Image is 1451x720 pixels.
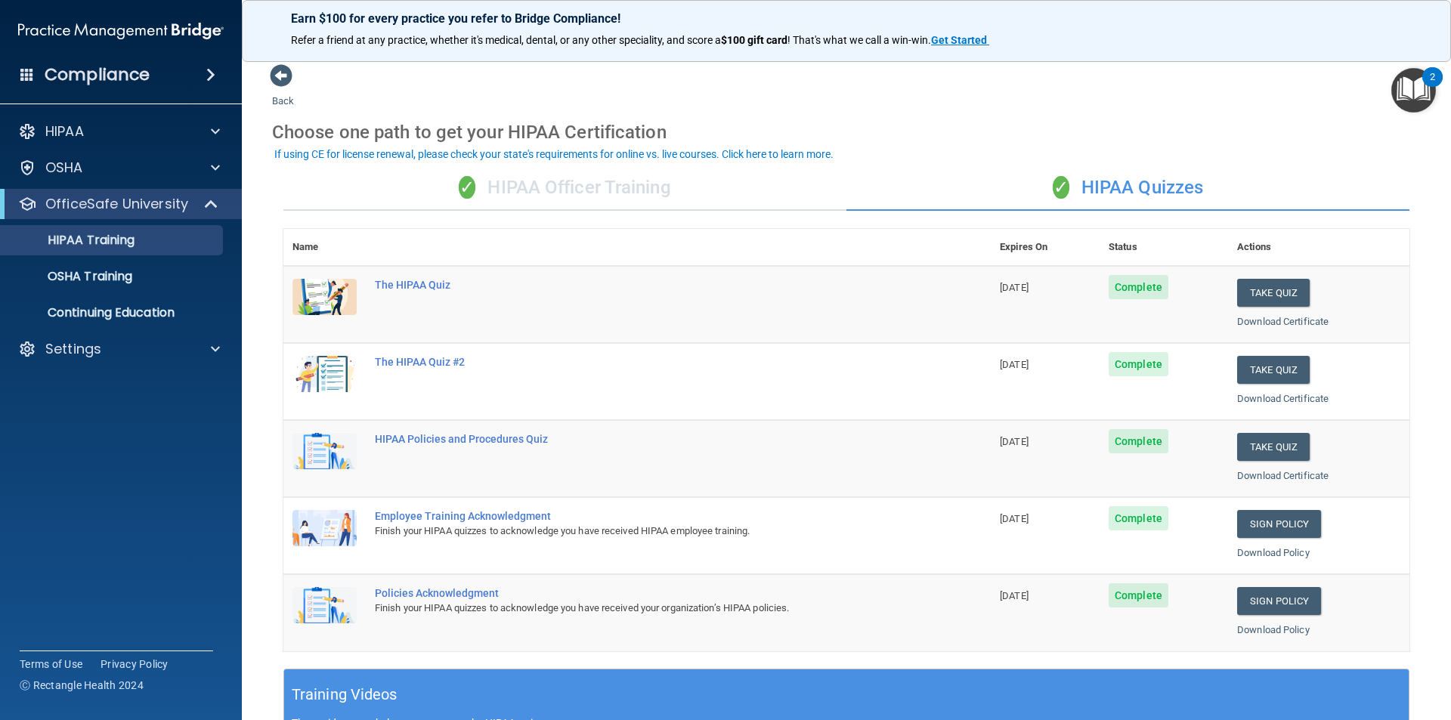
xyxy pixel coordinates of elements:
[1391,68,1436,113] button: Open Resource Center, 2 new notifications
[375,279,915,291] div: The HIPAA Quiz
[10,233,135,248] p: HIPAA Training
[459,176,475,199] span: ✓
[846,165,1409,211] div: HIPAA Quizzes
[45,159,83,177] p: OSHA
[274,149,834,159] div: If using CE for license renewal, please check your state's requirements for online vs. live cours...
[1109,429,1168,453] span: Complete
[45,340,101,358] p: Settings
[787,34,931,46] span: ! That's what we call a win-win.
[10,305,216,320] p: Continuing Education
[291,11,1402,26] p: Earn $100 for every practice you refer to Bridge Compliance!
[1109,583,1168,607] span: Complete
[1430,77,1435,97] div: 2
[375,587,915,599] div: Policies Acknowledgment
[1237,547,1310,558] a: Download Policy
[1053,176,1069,199] span: ✓
[283,229,366,266] th: Name
[1237,316,1329,327] a: Download Certificate
[272,110,1421,154] div: Choose one path to get your HIPAA Certification
[18,340,220,358] a: Settings
[1237,587,1321,615] a: Sign Policy
[272,77,294,107] a: Back
[1237,470,1329,481] a: Download Certificate
[20,678,144,693] span: Ⓒ Rectangle Health 2024
[1109,352,1168,376] span: Complete
[1000,513,1029,524] span: [DATE]
[375,510,915,522] div: Employee Training Acknowledgment
[45,64,150,85] h4: Compliance
[18,195,219,213] a: OfficeSafe University
[1000,590,1029,601] span: [DATE]
[101,657,169,672] a: Privacy Policy
[1237,624,1310,635] a: Download Policy
[375,356,915,368] div: The HIPAA Quiz #2
[931,34,989,46] a: Get Started
[1237,433,1310,461] button: Take Quiz
[375,599,915,617] div: Finish your HIPAA quizzes to acknowledge you have received your organization’s HIPAA policies.
[1000,282,1029,293] span: [DATE]
[1237,356,1310,384] button: Take Quiz
[18,122,220,141] a: HIPAA
[1000,436,1029,447] span: [DATE]
[721,34,787,46] strong: $100 gift card
[1109,506,1168,530] span: Complete
[1237,279,1310,307] button: Take Quiz
[375,522,915,540] div: Finish your HIPAA quizzes to acknowledge you have received HIPAA employee training.
[18,16,224,46] img: PMB logo
[45,195,188,213] p: OfficeSafe University
[292,681,398,708] h5: Training Videos
[1237,393,1329,404] a: Download Certificate
[1228,229,1409,266] th: Actions
[1000,359,1029,370] span: [DATE]
[283,165,846,211] div: HIPAA Officer Training
[991,229,1100,266] th: Expires On
[272,147,836,162] button: If using CE for license renewal, please check your state's requirements for online vs. live cours...
[291,34,721,46] span: Refer a friend at any practice, whether it's medical, dental, or any other speciality, and score a
[10,269,132,284] p: OSHA Training
[1100,229,1228,266] th: Status
[1109,275,1168,299] span: Complete
[18,159,220,177] a: OSHA
[45,122,84,141] p: HIPAA
[931,34,987,46] strong: Get Started
[20,657,82,672] a: Terms of Use
[375,433,915,445] div: HIPAA Policies and Procedures Quiz
[1237,510,1321,538] a: Sign Policy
